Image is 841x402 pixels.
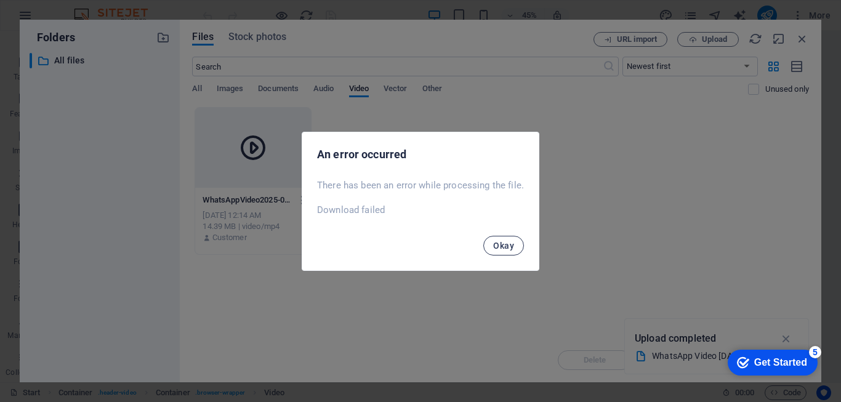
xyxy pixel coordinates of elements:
button: Okay [483,236,524,255]
div: 5 [91,2,103,15]
div: Get Started 5 items remaining, 0% complete [9,6,99,32]
div: Get Started [36,14,89,25]
p: There has been an error while processing the file. Download failed [317,179,524,216]
h2: An error occurred [317,147,524,162]
span: Okay [493,241,514,251]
